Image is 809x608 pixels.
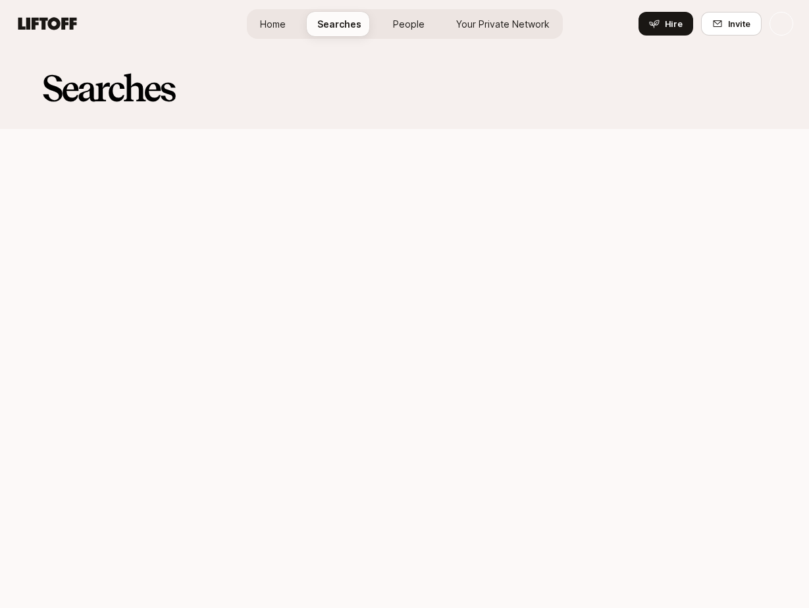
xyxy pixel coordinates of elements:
[307,12,372,36] a: Searches
[446,12,560,36] a: Your Private Network
[249,12,296,36] a: Home
[393,17,425,31] span: People
[639,12,693,36] button: Hire
[701,12,762,36] button: Invite
[728,17,750,30] span: Invite
[317,17,361,31] span: Searches
[456,17,550,31] span: Your Private Network
[41,68,768,108] h2: Searches
[260,17,286,31] span: Home
[665,17,683,30] span: Hire
[382,12,435,36] a: People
